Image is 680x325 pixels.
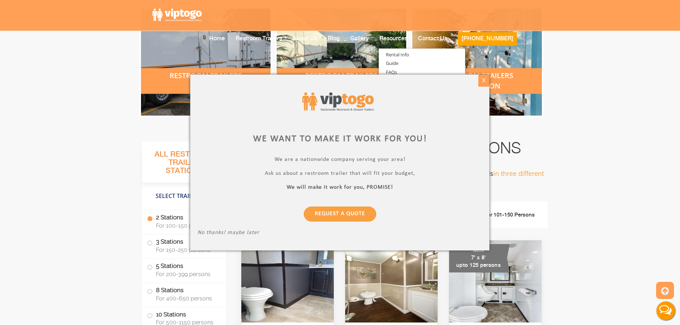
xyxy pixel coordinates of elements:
div: X [478,75,489,87]
a: Request a Quote [304,207,376,222]
img: viptogo logo [302,92,374,111]
b: We will make it work for you, PROMISE! [287,184,393,190]
button: Live Chat [651,296,680,325]
div: We want to make it work for you! [197,132,482,146]
p: Ask us about a restroom trailer that will fit your budget, [197,170,482,178]
p: No thanks! maybe later [197,229,482,238]
p: We are a nationwide company serving your area! [197,156,482,164]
